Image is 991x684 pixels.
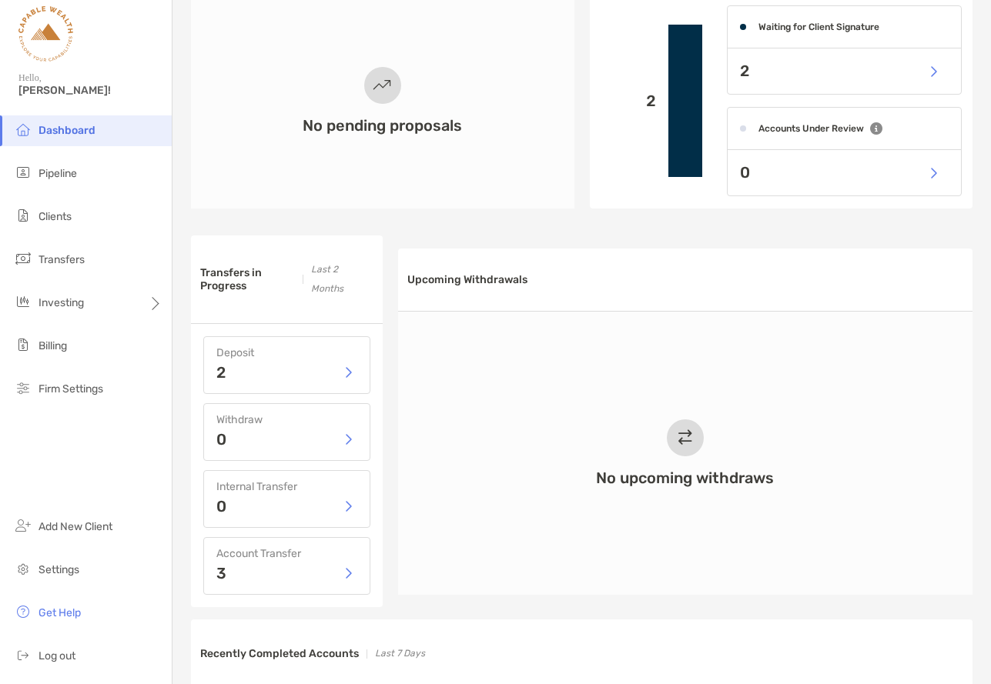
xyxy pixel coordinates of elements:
h4: Accounts Under Review [758,123,864,134]
img: logout icon [14,646,32,664]
span: Log out [39,649,75,662]
span: Clients [39,210,72,223]
h3: Recently Completed Accounts [200,647,359,660]
h4: Deposit [216,346,357,359]
p: 2 [740,62,749,81]
h4: Withdraw [216,413,357,426]
p: Last 2 Months [311,260,364,299]
span: Add New Client [39,520,112,533]
p: 2 [216,365,226,380]
h3: No upcoming withdraws [596,469,774,487]
span: Get Help [39,606,81,619]
span: [PERSON_NAME]! [18,84,162,97]
img: investing icon [14,292,32,311]
span: Dashboard [39,124,95,137]
img: Zoe Logo [18,6,73,62]
span: Investing [39,296,84,309]
span: Billing [39,339,67,352]
p: Last 7 Days [375,644,425,663]
p: 3 [216,566,226,581]
h3: Transfers in Progress [200,266,295,292]
span: Settings [39,563,79,576]
p: 0 [216,499,226,514]
span: Pipeline [39,167,77,180]
img: firm-settings icon [14,379,32,397]
img: add_new_client icon [14,516,32,535]
img: settings icon [14,559,32,578]
img: dashboard icon [14,120,32,138]
p: 0 [216,432,226,447]
h4: Waiting for Client Signature [758,22,879,32]
img: transfers icon [14,249,32,268]
span: Firm Settings [39,382,103,395]
img: clients icon [14,206,32,225]
h3: No pending proposals [303,116,462,135]
h3: Upcoming Withdrawals [407,273,527,286]
p: 0 [740,163,750,182]
span: Transfers [39,253,85,266]
img: pipeline icon [14,163,32,182]
img: billing icon [14,335,32,354]
p: 2 [602,92,657,111]
h4: Account Transfer [216,547,357,560]
h4: Internal Transfer [216,480,357,493]
img: get-help icon [14,602,32,621]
